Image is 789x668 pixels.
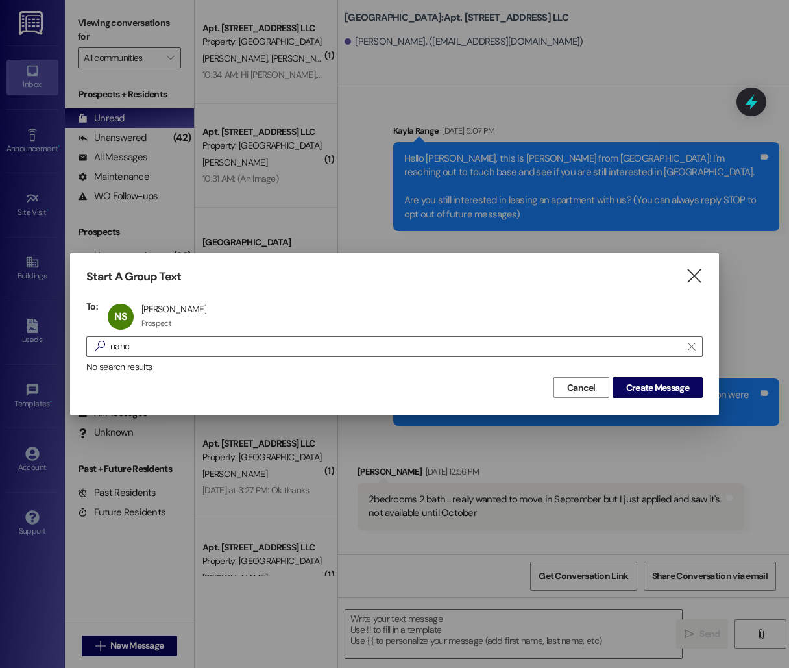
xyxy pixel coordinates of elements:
h3: To: [86,301,98,312]
span: Create Message [626,381,689,395]
span: NS [114,310,127,323]
input: Search for any contact or apartment [110,338,681,356]
span: Cancel [567,381,596,395]
button: Create Message [613,377,703,398]
i:  [685,269,703,283]
i:  [90,340,110,353]
h3: Start A Group Text [86,269,181,284]
div: No search results [86,360,703,374]
i:  [688,341,695,352]
button: Cancel [553,377,609,398]
div: Prospect [141,318,171,328]
button: Clear text [681,337,702,356]
div: [PERSON_NAME] [141,303,206,315]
